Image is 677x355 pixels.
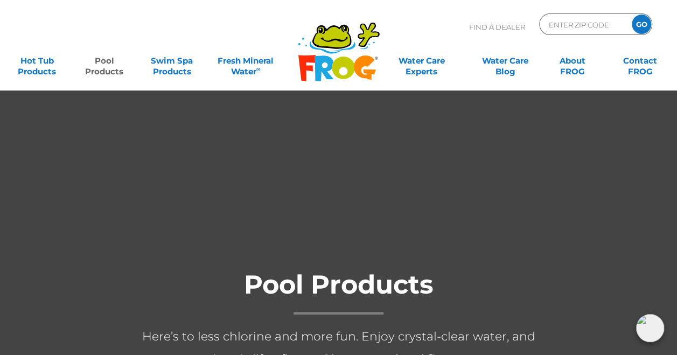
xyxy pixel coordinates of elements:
[548,17,620,32] input: Zip Code Form
[11,50,63,72] a: Hot TubProducts
[479,50,531,72] a: Water CareBlog
[213,50,279,72] a: Fresh MineralWater∞
[123,270,554,315] h1: Pool Products
[546,50,598,72] a: AboutFROG
[469,13,525,40] p: Find A Dealer
[632,15,651,34] input: GO
[614,50,666,72] a: ContactFROG
[636,314,664,342] img: openIcon
[78,50,130,72] a: PoolProducts
[256,65,261,73] sup: ∞
[145,50,198,72] a: Swim SpaProducts
[379,50,464,72] a: Water CareExperts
